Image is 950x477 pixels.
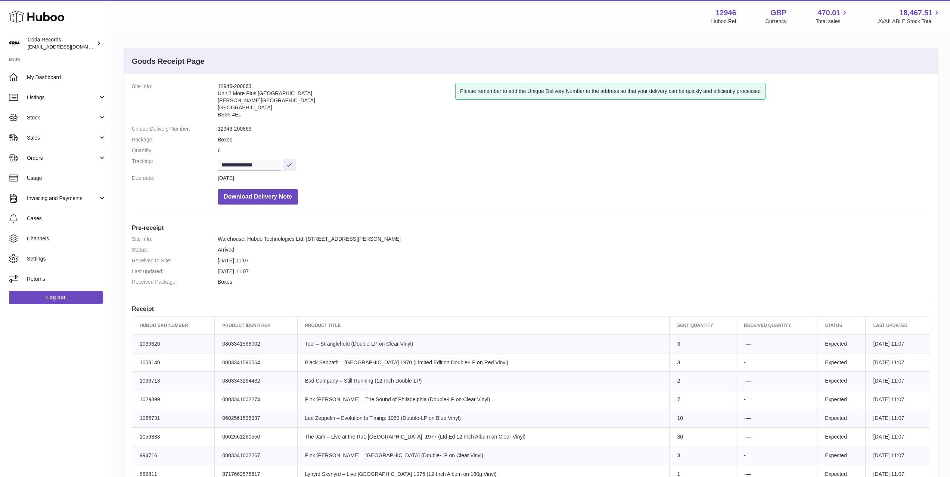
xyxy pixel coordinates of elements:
[715,8,736,18] strong: 12946
[218,257,930,264] dd: [DATE] 11:07
[27,114,98,121] span: Stock
[218,125,930,132] dd: 12946-200863
[817,428,866,446] td: Expected
[218,278,930,286] dd: Boxes
[218,175,930,182] dd: [DATE]
[215,409,297,428] td: 0602561535337
[297,353,670,372] td: Black Sabbath – [GEOGRAPHIC_DATA] 1970 (Limited Edition Double-LP on Red Vinyl)
[866,317,930,334] th: Last updated
[736,428,817,446] td: -—
[670,317,736,334] th: Sent Quantity
[899,8,932,18] span: 18,467.51
[215,428,297,446] td: 0602561260550
[215,372,297,390] td: 0803343264432
[866,409,930,428] td: [DATE] 11:07
[670,334,736,353] td: 3
[770,8,786,18] strong: GBP
[132,224,930,232] h3: Pre-receipt
[297,334,670,353] td: Tool – Stranglehold (Double-LP on Clear Vinyl)
[132,158,218,171] dt: Tracking:
[132,334,215,353] td: 1039326
[132,56,205,66] h3: Goods Receipt Page
[132,317,215,334] th: Huboo SKU Number
[866,353,930,372] td: [DATE] 11:07
[132,83,218,122] dt: Site Info:
[27,74,106,81] span: My Dashboard
[218,236,930,243] dd: Warehouse, Huboo Technologies Ltd, [STREET_ADDRESS][PERSON_NAME]
[816,18,849,25] span: Total sales
[670,428,736,446] td: 30
[670,409,736,428] td: 10
[817,372,866,390] td: Expected
[297,428,670,446] td: The Jam – Live at the Rat, [GEOGRAPHIC_DATA], 1977 (Ltd Ed 12-Inch Album on Clear Vinyl)
[132,257,218,264] dt: Received to Site:
[218,147,930,154] dd: 6
[132,147,218,154] dt: Quantity:
[866,428,930,446] td: [DATE] 11:07
[736,409,817,428] td: -—
[736,317,817,334] th: Received Quantity
[218,83,455,122] address: 12946-200863 Unit 2 More Plus [GEOGRAPHIC_DATA] [PERSON_NAME][GEOGRAPHIC_DATA] [GEOGRAPHIC_DATA] ...
[28,44,110,50] span: [EMAIL_ADDRESS][DOMAIN_NAME]
[297,446,670,465] td: Pink [PERSON_NAME] – [GEOGRAPHIC_DATA] (Double-LP on Clear Vinyl)
[218,246,930,253] dd: Arrived
[866,372,930,390] td: [DATE] 11:07
[218,136,930,143] dd: Boxes
[28,36,95,50] div: Coda Records
[27,134,98,141] span: Sales
[866,334,930,353] td: [DATE] 11:07
[736,372,817,390] td: -—
[27,235,106,242] span: Channels
[455,83,766,100] div: Please remember to add the Unique Delivery Number to the address so that your delivery can be qui...
[736,390,817,409] td: -—
[866,446,930,465] td: [DATE] 11:07
[215,353,297,372] td: 0803341590564
[132,136,218,143] dt: Package:
[9,291,103,304] a: Log out
[817,409,866,428] td: Expected
[297,390,670,409] td: Pink [PERSON_NAME] – The Sound of Philadelphia (Double-LP on Clear Vinyl)
[27,94,98,101] span: Listings
[817,390,866,409] td: Expected
[132,125,218,132] dt: Unique Delivery Number:
[297,317,670,334] th: Product title
[670,372,736,390] td: 2
[736,353,817,372] td: -—
[132,390,215,409] td: 1029899
[670,390,736,409] td: 7
[297,409,670,428] td: Led Zeppelin – Evolution Is Timing: 1969 (Double-LP on Blue Vinyl)
[736,334,817,353] td: -—
[9,38,20,49] img: haz@pcatmedia.com
[132,175,218,182] dt: Due date:
[132,446,215,465] td: 994716
[218,189,298,205] button: Download Delivery Note
[816,8,849,25] a: 470.01 Total sales
[711,18,736,25] div: Huboo Ref
[132,372,215,390] td: 1036713
[27,155,98,162] span: Orders
[878,8,941,25] a: 18,467.51 AVAILABLE Stock Total
[132,305,930,313] h3: Receipt
[27,255,106,262] span: Settings
[132,246,218,253] dt: Status:
[670,353,736,372] td: 3
[27,175,106,182] span: Usage
[27,275,106,283] span: Returns
[817,8,840,18] span: 470.01
[215,317,297,334] th: Product Identifier
[817,334,866,353] td: Expected
[132,353,215,372] td: 1058140
[866,390,930,409] td: [DATE] 11:07
[670,446,736,465] td: 3
[215,446,297,465] td: 0803341602267
[766,18,787,25] div: Currency
[817,317,866,334] th: Status
[218,268,930,275] dd: [DATE] 11:07
[878,18,941,25] span: AVAILABLE Stock Total
[132,236,218,243] dt: Site Info:
[215,334,297,353] td: 0803341566002
[817,446,866,465] td: Expected
[297,372,670,390] td: Bad Company – Still Running (12-Inch Double-LP)
[736,446,817,465] td: -—
[215,390,297,409] td: 0803341602274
